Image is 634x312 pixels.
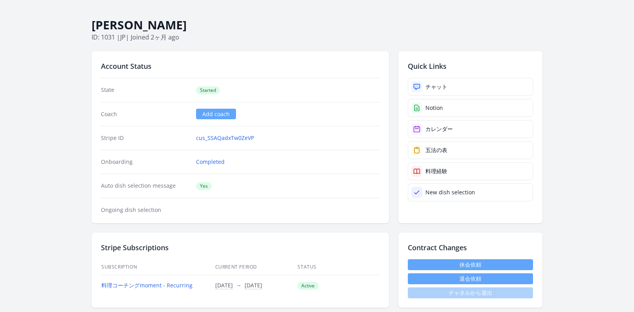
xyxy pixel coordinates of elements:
[245,282,262,289] button: [DATE]
[408,287,533,298] span: チャネルから退出
[101,61,380,72] h2: Account Status
[101,182,190,190] dt: Auto dish selection message
[215,282,233,289] button: [DATE]
[408,242,533,253] h2: Contract Changes
[297,259,380,275] th: Status
[408,273,533,284] button: 退会依頼
[408,183,533,201] a: New dish selection
[101,134,190,142] dt: Stripe ID
[101,259,215,275] th: Subscription
[196,182,212,190] span: Yes
[101,282,193,289] a: 料理コーチングmoment - Recurring
[196,109,236,119] a: Add coach
[408,120,533,138] a: カレンダー
[425,83,447,91] div: チャット
[196,158,225,166] a: Completed
[196,86,220,94] span: Started
[101,242,380,253] h2: Stripe Subscriptions
[408,78,533,96] a: チャット
[297,282,319,290] span: Active
[425,146,447,154] div: 五法の表
[101,158,190,166] dt: Onboarding
[408,162,533,180] a: 料理経験
[92,32,542,42] p: ID: 1031 | | Joined 2ヶ月 ago
[408,99,533,117] a: Notion
[425,125,453,133] div: カレンダー
[425,188,475,196] div: New dish selection
[408,141,533,159] a: 五法の表
[425,104,443,112] div: Notion
[101,110,190,118] dt: Coach
[101,206,190,214] dt: Ongoing dish selection
[101,86,190,94] dt: State
[196,134,254,142] a: cus_SSAQadxTw0ZeVP
[408,259,533,270] a: 休会依頼
[236,282,241,289] span: →
[425,167,447,175] div: 料理経験
[120,33,126,41] span: jp
[215,259,297,275] th: Current Period
[408,61,533,72] h2: Quick Links
[92,18,542,32] h1: [PERSON_NAME]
